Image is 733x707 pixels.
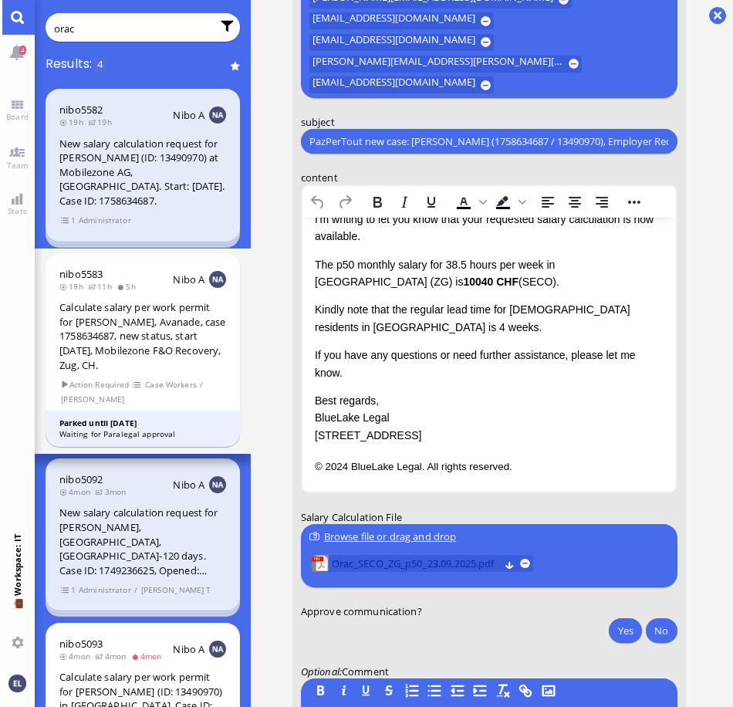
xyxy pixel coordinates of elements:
img: Orac_SECO_ZG_p50_23.09.2025.pdf [312,556,329,573]
p: We are looking forward to receiving the permit order urgently, so [PERSON_NAME] can continue work... [12,151,408,186]
a: nibo5582 [59,103,103,117]
div: Browse file or drag and drop [309,529,668,545]
button: Align center [562,191,588,213]
button: S [380,683,397,700]
span: Case Workers [145,378,198,391]
button: Download Orac_SECO_ZG_p50_23.09.2025.pdf [505,559,515,569]
button: remove [520,559,530,569]
strong: 10040 CHF [160,58,216,70]
span: 19h [59,117,88,127]
a: View Orac_SECO_ZG_p50_23.09.2025.pdf [332,556,499,573]
button: I [335,683,352,700]
span: Team [3,160,32,171]
span: [PERSON_NAME] [61,393,125,406]
span: 19h [59,281,88,292]
span: [PERSON_NAME][EMAIL_ADDRESS][PERSON_NAME][DOMAIN_NAME] [312,56,563,73]
button: [EMAIL_ADDRESS][DOMAIN_NAME] [309,34,494,51]
span: Action Required [61,378,130,391]
div: New salary calculation request for [PERSON_NAME], [GEOGRAPHIC_DATA], [GEOGRAPHIC_DATA]-120 days. ... [59,506,226,577]
input: Enter query or press / to filter [54,20,211,37]
button: Align right [589,191,615,213]
span: / [199,378,204,391]
img: NA [209,641,226,658]
span: Nibo A [173,478,204,492]
span: Board [2,111,32,122]
button: No [646,618,677,643]
span: [PERSON_NAME] T [140,584,211,597]
body: Rich Text Area. Press ALT-0 for help. [12,15,408,232]
span: 4mon [131,651,167,661]
button: B [312,683,329,700]
span: 11h [88,281,117,292]
span: Optional [301,665,339,678]
button: [PERSON_NAME][EMAIL_ADDRESS][PERSON_NAME][DOMAIN_NAME] [309,56,582,73]
a: nibo5093 [59,637,103,651]
span: 4mon [59,486,95,497]
button: Underline [418,191,444,213]
button: Italic [391,191,417,213]
span: view 1 items [61,584,76,597]
span: 3mon [95,486,130,497]
a: nibo5583 [59,267,103,281]
span: Salary Calculation File [301,511,402,525]
button: Bold [364,191,390,213]
img: NA [209,476,226,493]
div: New salary calculation request for [PERSON_NAME] (ID: 13490970) at Mobilezone AG, [GEOGRAPHIC_DAT... [59,137,226,208]
span: [EMAIL_ADDRESS][DOMAIN_NAME] [312,13,475,30]
span: 💼 Workspace: IT [12,596,23,631]
img: NA [209,107,226,123]
p: Best regards, BlueLake Legal [STREET_ADDRESS] [12,174,361,226]
div: Waiting for Paralegal approval [59,428,227,440]
span: Results: [46,56,92,72]
span: Orac_SECO_ZG_p50_23.09.2025.pdf [332,556,499,573]
div: Background color Black [490,191,529,213]
p: Kind regards, [PERSON_NAME] [12,197,408,232]
a: nibo5092 [59,472,103,486]
span: Kindly note that the regular lead time in [GEOGRAPHIC_DATA] is 4 weeks. [12,126,372,138]
lob-view: Orac_SECO_ZG_p50_23.09.2025.pdf [312,556,533,573]
span: Administrator [78,214,131,227]
span: view 1 items [61,214,76,227]
div: Calculate salary per work permit for [PERSON_NAME], Avanade, case 1758634687, new status, start [... [59,300,226,372]
span: [EMAIL_ADDRESS][DOMAIN_NAME] [312,34,475,51]
img: You [8,675,25,692]
iframe: Rich Text Area [302,218,676,492]
span: Nibo A [173,642,204,656]
span: 5h [117,281,140,292]
p: The p50 monthly salary for 38.5 hours per week in [GEOGRAPHIC_DATA] (ZG) is (SECO). [12,39,361,73]
button: [EMAIL_ADDRESS][DOMAIN_NAME] [309,13,494,30]
span: 4 [19,46,26,55]
span: 4 [93,57,108,73]
span: Approve communication? [301,604,422,618]
p: If you have any questions or need further assistance, please let me know. [12,129,361,164]
span: 4mon [95,651,130,661]
button: U [358,683,375,700]
p: Dear [PERSON_NAME], [12,15,408,32]
span: 19h [88,117,117,127]
span: [EMAIL_ADDRESS][DOMAIN_NAME] [312,77,475,94]
div: Parked until [DATE] [59,418,227,429]
span: Kindly note that the regular lead time for [DEMOGRAPHIC_DATA] residents in [GEOGRAPHIC_DATA] is 4... [12,86,328,115]
em: : [301,665,342,678]
div: Text color Black [451,191,489,213]
button: Undo [305,191,331,213]
span: Comment [342,665,389,678]
span: Administrator [78,584,131,597]
button: Redo [332,191,358,213]
img: NA [209,271,226,288]
span: Nibo A [173,108,204,122]
p: The requested salary calculation has been uploaded to PPT. Please make sure [PERSON_NAME] earns a... [12,43,408,113]
small: © 2024 BlueLake Legal. All rights reserved. [12,243,210,255]
span: 4mon [59,651,95,661]
span: content [301,171,338,184]
span: subject [301,115,335,129]
button: Align left [535,191,561,213]
button: Reveal or hide additional toolbar items [621,191,647,213]
span: Nibo A [173,272,204,286]
span: Stats [4,205,31,216]
button: [EMAIL_ADDRESS][DOMAIN_NAME] [309,77,494,94]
